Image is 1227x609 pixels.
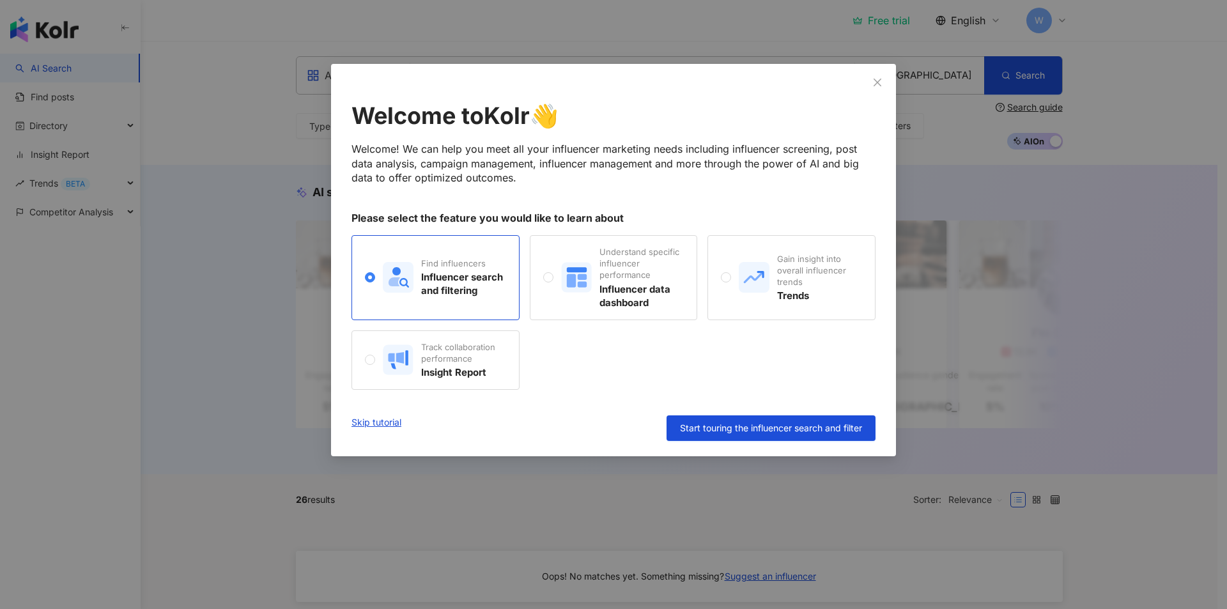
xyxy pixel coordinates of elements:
[599,246,684,281] div: Understand specific influencer performance
[421,270,505,297] div: Influencer search and filtering
[351,211,876,225] div: Please select the feature you would like to learn about
[667,415,876,441] button: Start touring the influencer search and filter
[351,142,876,185] div: Welcome! We can help you meet all your influencer marketing needs including influencer screening,...
[872,77,883,88] span: close
[351,415,401,441] a: Skip tutorial
[421,366,505,379] div: Insight Report
[680,423,862,433] span: Start touring the influencer search and filter
[599,282,684,309] div: Influencer data dashboard
[777,253,861,288] div: Gain insight into overall influencer trends
[421,341,505,364] div: Track collaboration performance
[421,258,505,269] div: Find influencers
[865,70,890,95] button: Close
[777,289,861,302] div: Trends
[351,100,876,132] div: Welcome to Kolr 👋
